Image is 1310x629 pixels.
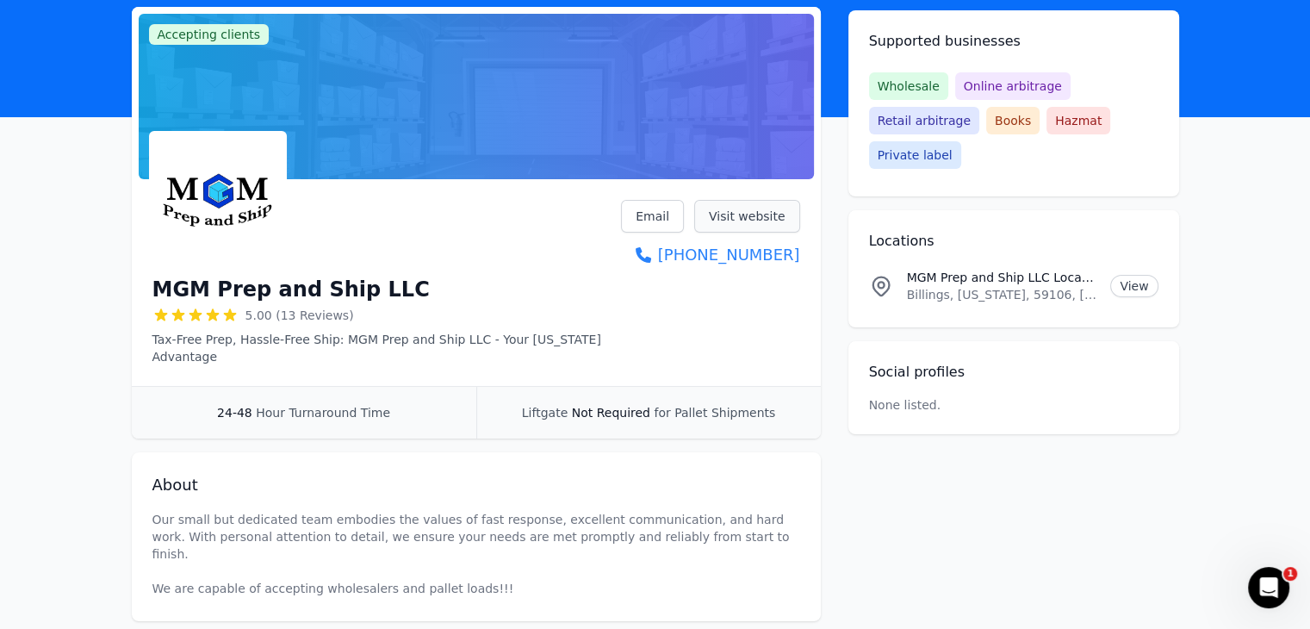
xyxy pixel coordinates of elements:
[869,362,1158,383] h2: Social profiles
[869,72,948,100] span: Wholesale
[907,269,1097,286] p: MGM Prep and Ship LLC Location
[256,406,390,420] span: Hour Turnaround Time
[149,24,270,45] span: Accepting clients
[869,107,979,134] span: Retail arbitrage
[869,231,1158,252] h2: Locations
[955,72,1071,100] span: Online arbitrage
[152,276,430,303] h1: MGM Prep and Ship LLC
[621,200,684,233] a: Email
[907,286,1097,303] p: Billings, [US_STATE], 59106, [GEOGRAPHIC_DATA]
[152,511,800,597] p: Our small but dedicated team embodies the values of fast response, excellent communication, and h...
[869,396,941,414] p: None listed.
[217,406,252,420] span: 24-48
[986,107,1040,134] span: Books
[621,243,799,267] a: [PHONE_NUMBER]
[1248,567,1289,608] iframe: Intercom live chat
[152,331,622,365] p: Tax-Free Prep, Hassle-Free Ship: MGM Prep and Ship LLC - Your [US_STATE] Advantage
[152,134,283,265] img: MGM Prep and Ship LLC
[694,200,800,233] a: Visit website
[152,473,800,497] h2: About
[1110,275,1158,297] a: View
[572,406,650,420] span: Not Required
[245,307,354,324] span: 5.00 (13 Reviews)
[1046,107,1110,134] span: Hazmat
[522,406,568,420] span: Liftgate
[869,141,961,169] span: Private label
[869,31,1158,52] h2: Supported businesses
[654,406,775,420] span: for Pallet Shipments
[1283,567,1297,581] span: 1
